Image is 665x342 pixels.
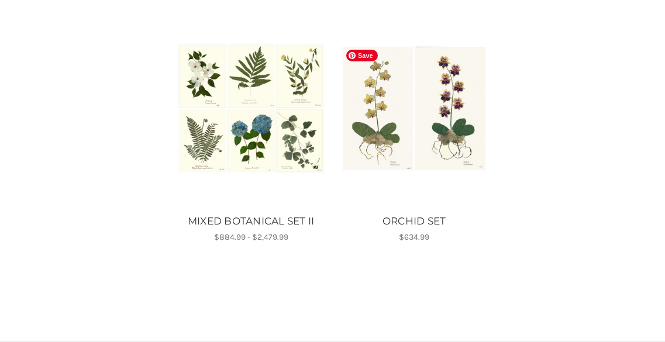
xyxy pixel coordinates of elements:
img: Unframed [340,44,488,172]
a: MIXED BOTANICAL SET II, Price range from $884.99 to $2,479.99 [175,214,326,229]
a: ORCHID SET, $634.99 [339,214,490,229]
a: MIXED BOTANICAL SET II, Price range from $884.99 to $2,479.99 [177,11,325,205]
a: ORCHID SET, $634.99 [340,11,488,205]
img: Unframed [177,43,325,173]
span: $634.99 [399,232,429,242]
span: Save [346,50,378,61]
span: $884.99 - $2,479.99 [214,232,288,242]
